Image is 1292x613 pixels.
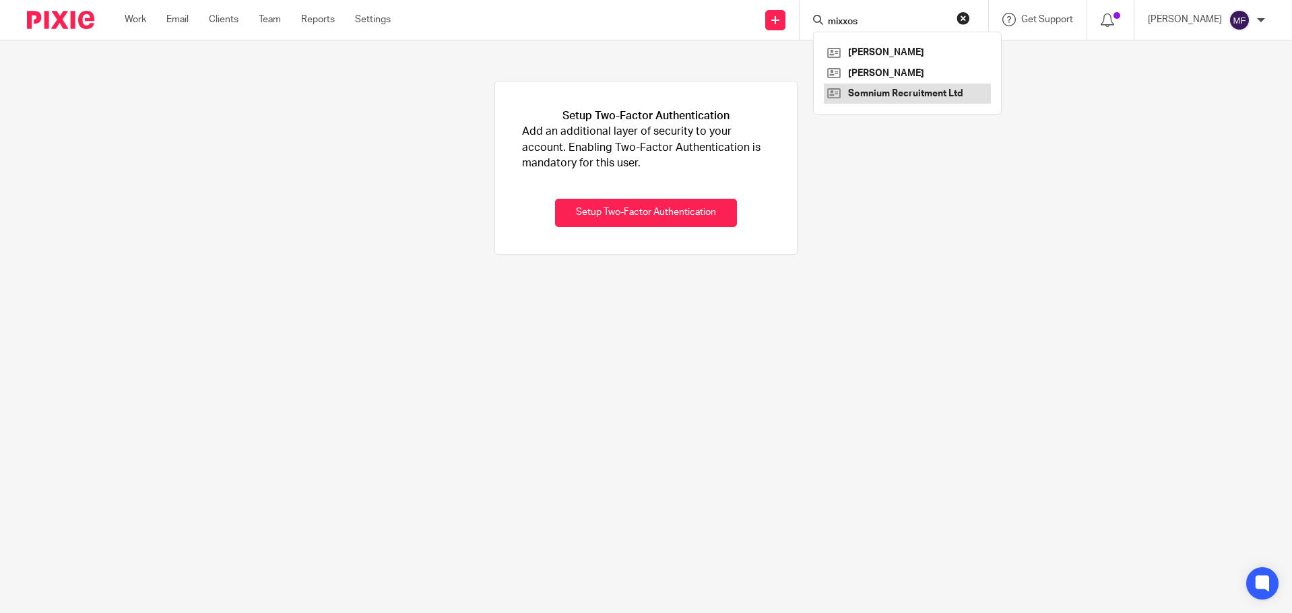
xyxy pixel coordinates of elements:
p: [PERSON_NAME] [1148,13,1222,26]
p: Add an additional layer of security to your account. Enabling Two-Factor Authentication is mandat... [522,124,770,171]
a: Settings [355,13,391,26]
a: Email [166,13,189,26]
a: Clients [209,13,238,26]
button: Setup Two-Factor Authentication [555,199,737,228]
img: svg%3E [1229,9,1250,31]
a: Work [125,13,146,26]
img: Pixie [27,11,94,29]
a: Team [259,13,281,26]
span: Get Support [1021,15,1073,24]
a: Reports [301,13,335,26]
h1: Setup Two-Factor Authentication [562,108,730,124]
input: Search [827,16,948,28]
button: Clear [957,11,970,25]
